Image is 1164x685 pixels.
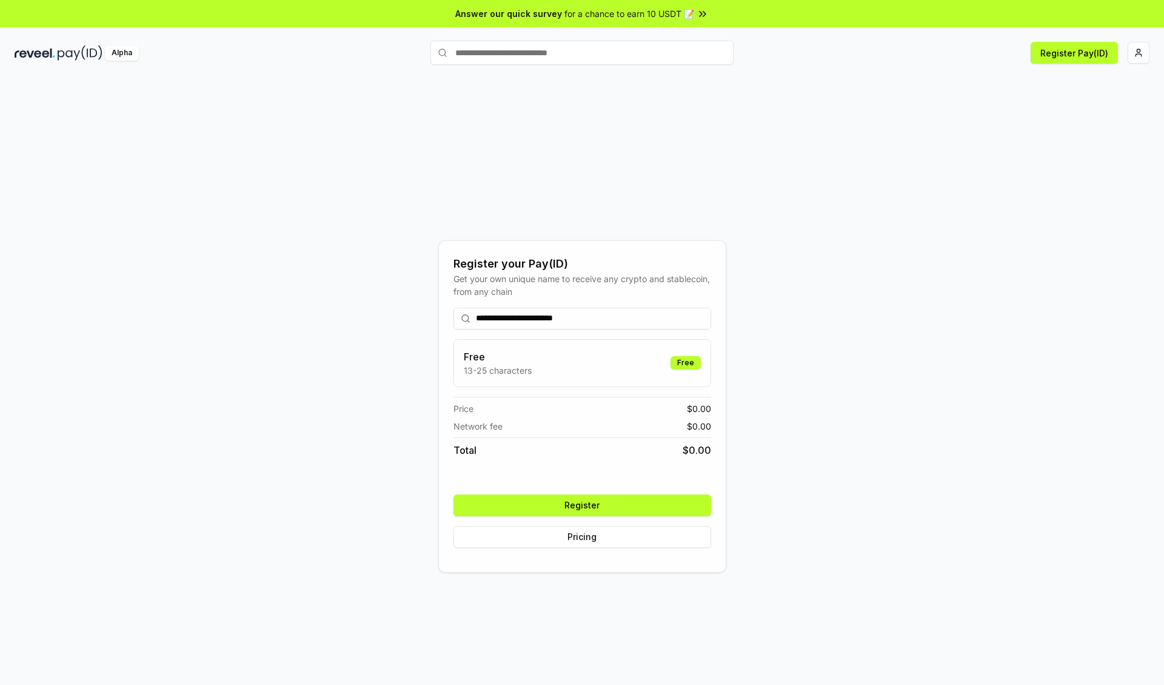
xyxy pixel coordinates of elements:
[464,349,532,364] h3: Free
[453,443,477,457] span: Total
[687,420,711,433] span: $ 0.00
[455,7,562,20] span: Answer our quick survey
[453,526,711,548] button: Pricing
[15,46,55,61] img: reveel_dark
[1031,42,1118,64] button: Register Pay(ID)
[453,494,711,516] button: Register
[58,46,102,61] img: pay_id
[683,443,711,457] span: $ 0.00
[453,272,711,298] div: Get your own unique name to receive any crypto and stablecoin, from any chain
[464,364,532,377] p: 13-25 characters
[453,420,503,433] span: Network fee
[105,46,139,61] div: Alpha
[687,402,711,415] span: $ 0.00
[453,402,473,415] span: Price
[453,255,711,272] div: Register your Pay(ID)
[564,7,694,20] span: for a chance to earn 10 USDT 📝
[671,356,701,369] div: Free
